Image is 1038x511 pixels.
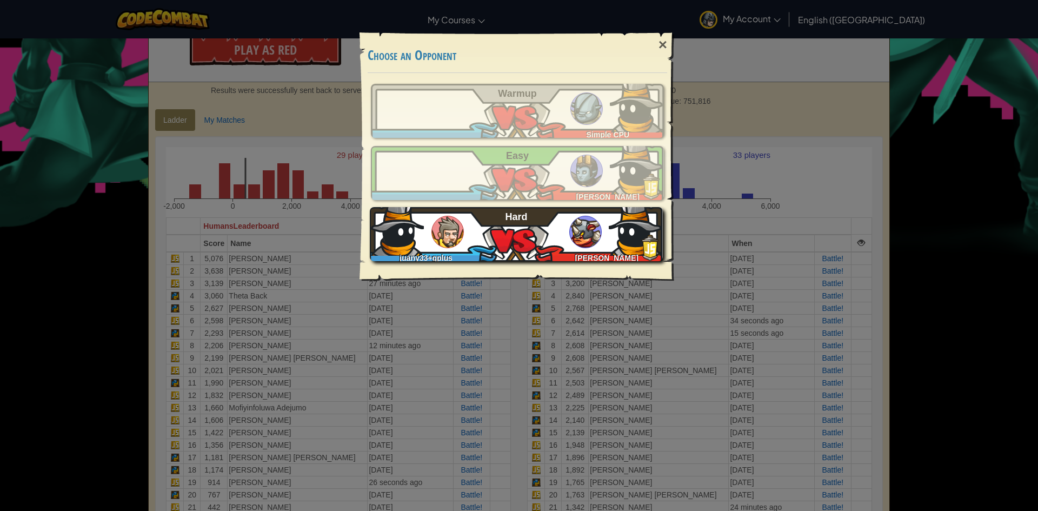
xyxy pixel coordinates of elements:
span: Warmup [498,88,536,99]
img: ogres_ladder_easy.png [570,155,603,187]
span: Hard [505,211,528,222]
img: 3r0x8QAAAAGSURBVAMAQn3iV0IRVeIAAAAASUVORK5CYII= [610,141,664,195]
a: [PERSON_NAME] [371,146,664,200]
img: ogres_ladder_hard.png [569,216,602,248]
span: Easy [506,150,529,161]
a: Simple CPU [371,84,664,138]
span: [PERSON_NAME] [575,254,638,262]
div: × [650,29,675,61]
span: [PERSON_NAME] [576,193,639,201]
img: humans_ladder_hard.png [431,216,464,248]
span: juany33+gplus [400,254,453,262]
img: 3r0x8QAAAAGSURBVAMAQn3iV0IRVeIAAAAASUVORK5CYII= [370,202,424,256]
img: 3r0x8QAAAAGSURBVAMAQn3iV0IRVeIAAAAASUVORK5CYII= [609,202,663,256]
span: Simple CPU [587,130,629,139]
img: 3r0x8QAAAAGSURBVAMAQn3iV0IRVeIAAAAASUVORK5CYII= [610,78,664,132]
a: juany33+gplus[PERSON_NAME] [371,207,664,261]
img: ogres_ladder_tutorial.png [570,92,603,125]
h3: Choose an Opponent [368,48,667,63]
